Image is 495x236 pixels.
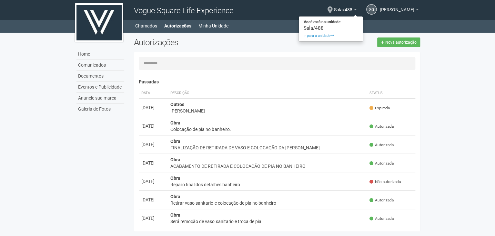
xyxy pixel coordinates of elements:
strong: Outros [170,102,184,107]
div: [PERSON_NAME] [170,108,364,114]
div: Colocação de pia no banheiro. [170,126,364,133]
a: Nova autorização [377,38,420,47]
div: FINALIZAÇÃO DE RETIRADA DE VASO E COLOCAÇÃO DA [PERSON_NAME] [170,145,364,151]
div: [DATE] [141,141,165,148]
strong: Você está na unidade [299,18,363,26]
span: Sala/488 [334,1,352,12]
strong: Obra [170,139,180,144]
a: Anuncie sua marca [76,93,124,104]
th: Status [367,88,415,99]
div: [DATE] [141,197,165,203]
strong: Obra [170,176,180,181]
div: Retirar vaso sanitario e colocação de pia no banheiro [170,200,364,206]
strong: Obra [170,157,180,162]
a: [PERSON_NAME] [380,8,419,13]
div: [DATE] [141,178,165,185]
span: Autorizada [369,124,394,129]
span: Não autorizada [369,179,401,185]
div: ACABAMENTO DE RETIRADA E COLOCAÇÃO DE PIA NO BANHEIRO [170,163,364,169]
strong: Obra [170,212,180,218]
img: logo.jpg [75,3,123,42]
a: Home [76,49,124,60]
span: Autorizada [369,142,394,148]
th: Descrição [168,88,367,99]
a: Autorizações [164,21,191,30]
a: Sala/488 [334,8,357,13]
span: Expirada [369,105,390,111]
a: Documentos [76,71,124,82]
a: Chamados [135,21,157,30]
div: [DATE] [141,215,165,221]
strong: Obra [170,194,180,199]
span: Autorizada [369,198,394,203]
span: Vogue Square Life Experience [134,6,233,15]
a: Comunicados [76,60,124,71]
th: Data [139,88,168,99]
span: Autorizada [369,161,394,166]
a: Galeria de Fotos [76,104,124,114]
span: STEPHANNE GOUVEIA [380,1,414,12]
span: Nova autorização [385,40,417,45]
span: Autorizada [369,216,394,221]
div: [DATE] [141,104,165,111]
div: Será remoção de vaso sanitario e troca de pia. [170,218,364,225]
div: [DATE] [141,160,165,166]
div: Sala/488 [299,26,363,30]
a: Ir para a unidade [299,32,363,40]
strong: Obra [170,120,180,125]
h4: Passadas [139,80,415,84]
a: Minha Unidade [198,21,228,30]
div: [DATE] [141,123,165,129]
h2: Autorizações [134,38,272,47]
a: Eventos e Publicidade [76,82,124,93]
a: SG [366,4,377,15]
div: Reparo final dos detalhes banheiro [170,181,364,188]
